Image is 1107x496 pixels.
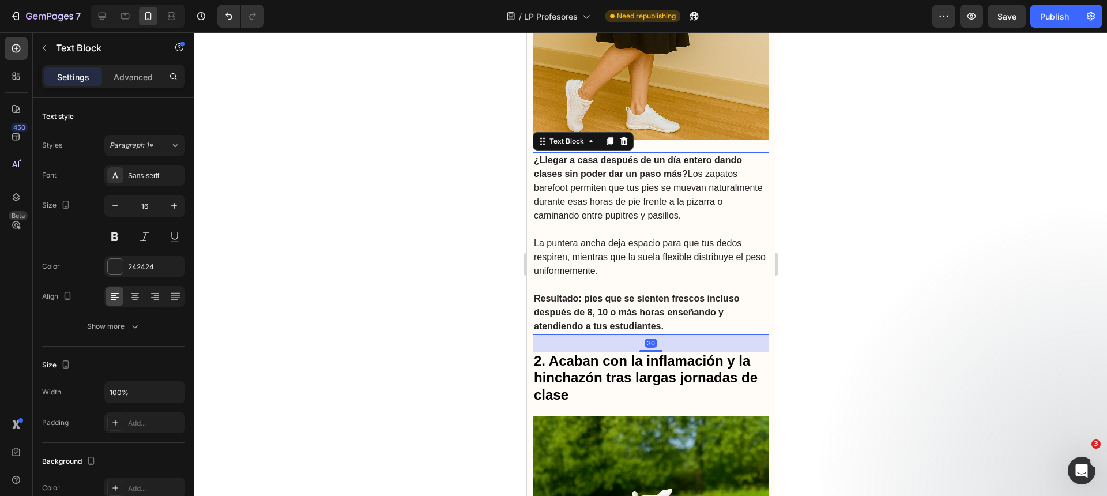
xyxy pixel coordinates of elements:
div: Styles [42,140,62,151]
span: Need republishing [617,11,676,21]
div: Text style [42,111,74,122]
button: Publish [1030,5,1079,28]
div: Background [42,454,98,469]
div: Padding [42,418,69,428]
input: Auto [105,382,184,403]
span: 3 [1091,439,1101,449]
button: Show more [42,316,185,337]
div: Size [42,198,73,213]
div: Publish [1040,10,1069,22]
p: Text Block [56,41,154,55]
div: 242424 [128,262,182,272]
div: Size [42,358,73,373]
div: Show more [87,321,141,332]
div: Add... [128,418,182,429]
div: Undo/Redo [217,5,264,28]
div: Align [42,289,74,305]
span: Save [997,12,1016,21]
span: / [519,10,522,22]
div: 450 [11,123,28,132]
iframe: Intercom live chat [1068,457,1095,484]
button: 7 [5,5,86,28]
span: Paragraph 1* [110,140,153,151]
div: Font [42,170,57,181]
div: Sans-serif [128,171,182,181]
span: LP Profesores [524,10,578,22]
iframe: Design area [527,32,775,496]
div: Width [42,387,61,397]
div: Color [42,483,60,493]
p: Advanced [114,71,153,83]
button: Paragraph 1* [104,135,185,156]
p: Settings [57,71,89,83]
div: Color [42,261,60,272]
div: Beta [9,211,28,220]
div: Add... [128,483,182,494]
button: Save [988,5,1026,28]
p: 7 [76,9,81,23]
